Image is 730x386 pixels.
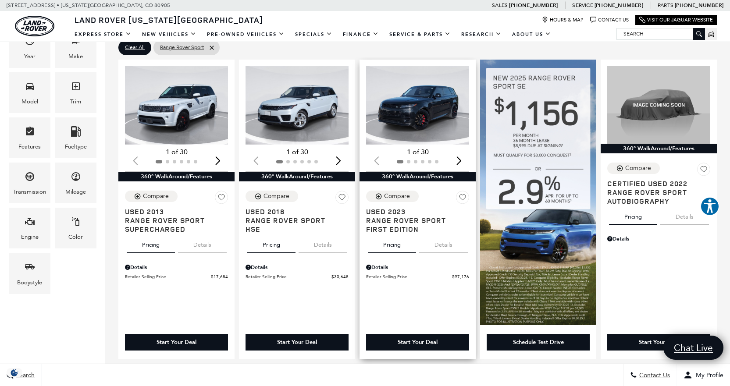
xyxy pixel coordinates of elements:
[25,33,35,51] span: Year
[542,17,584,23] a: Hours & Map
[125,273,211,280] span: Retailer Selling Price
[607,163,660,174] button: Compare Vehicle
[68,52,83,61] div: Make
[572,2,593,8] span: Service
[246,334,349,351] div: Start Your Deal
[366,263,469,271] div: Pricing Details - Range Rover Sport First Edition
[9,117,50,158] div: FeaturesFeatures
[118,172,235,181] div: 360° WalkAround/Features
[639,17,713,23] a: Visit Our Jaguar Website
[663,336,723,360] a: Chat Live
[264,192,289,200] div: Compare
[607,235,710,243] div: Pricing Details - Range Rover Sport Autobiography
[125,207,228,234] a: Used 2013Range Rover Sport Supercharged
[4,368,25,377] section: Click to Open Cookie Consent Modal
[9,27,50,67] div: YearYear
[25,214,35,232] span: Engine
[607,179,710,205] a: Certified Used 2022Range Rover Sport Autobiography
[71,169,81,187] span: Mileage
[157,338,196,346] div: Start Your Deal
[366,66,470,145] img: 2023 Land Rover Range Rover Sport First Edition 1
[277,338,317,346] div: Start Your Deal
[15,16,54,36] a: land-rover
[384,192,410,200] div: Compare
[246,263,349,271] div: Pricing Details - Range Rover Sport HSE
[125,273,228,280] a: Retailer Selling Price $17,684
[143,192,169,200] div: Compare
[366,147,469,157] div: 1 of 30
[127,234,175,253] button: pricing tab
[125,207,221,216] span: Used 2013
[9,163,50,203] div: TransmissionTransmission
[246,147,349,157] div: 1 of 30
[55,163,96,203] div: MileageMileage
[452,273,469,280] span: $97,176
[595,2,643,9] a: [PHONE_NUMBER]
[338,27,384,42] a: Finance
[9,253,50,294] div: BodystyleBodystyle
[669,342,717,354] span: Chat Live
[25,169,35,187] span: Transmission
[246,66,350,145] img: 2018 Land Rover Range Rover Sport HSE 1
[660,205,709,225] button: details tab
[507,27,556,42] a: About Us
[211,273,228,280] span: $17,684
[125,66,229,145] div: 1 / 2
[246,207,342,216] span: Used 2018
[366,273,452,280] span: Retailer Selling Price
[487,334,590,351] div: Schedule Test Drive
[178,234,227,253] button: details tab
[607,66,710,143] img: 2022 LAND ROVER Range Rover Sport Autobiography
[25,124,35,142] span: Features
[658,2,673,8] span: Parts
[609,205,657,225] button: pricing tab
[71,214,81,232] span: Color
[69,27,137,42] a: EXPRESS STORE
[366,207,463,216] span: Used 2023
[4,368,25,377] img: Opt-Out Icon
[617,28,705,39] input: Search
[366,216,463,234] span: Range Rover Sport First Edition
[55,208,96,248] div: ColorColor
[625,164,651,172] div: Compare
[13,187,46,197] div: Transmission
[24,52,36,61] div: Year
[246,207,349,234] a: Used 2018Range Rover Sport HSE
[601,144,717,153] div: 360° WalkAround/Features
[160,42,204,53] span: Range Rover Sport
[65,187,86,197] div: Mileage
[637,372,670,379] span: Contact Us
[68,232,83,242] div: Color
[71,124,81,142] span: Fueltype
[366,273,469,280] a: Retailer Selling Price $97,176
[202,27,290,42] a: Pre-Owned Vehicles
[331,273,349,280] span: $30,648
[332,151,344,170] div: Next slide
[25,259,35,277] span: Bodystyle
[17,278,42,287] div: Bodystyle
[453,151,465,170] div: Next slide
[700,197,719,216] button: Explore your accessibility options
[18,142,41,152] div: Features
[246,273,331,280] span: Retailer Selling Price
[70,97,81,106] div: Trim
[366,66,470,145] div: 1 / 2
[247,234,296,253] button: pricing tab
[125,191,178,202] button: Compare Vehicle
[212,151,224,170] div: Next slide
[335,191,349,207] button: Save Vehicle
[69,27,556,42] nav: Main Navigation
[125,147,228,157] div: 1 of 30
[246,66,350,145] div: 1 / 2
[366,191,419,202] button: Compare Vehicle
[71,79,81,97] span: Trim
[419,234,468,253] button: details tab
[15,16,54,36] img: Land Rover
[692,372,723,379] span: My Profile
[456,27,507,42] a: Research
[509,2,558,9] a: [PHONE_NUMBER]
[69,14,268,25] a: Land Rover [US_STATE][GEOGRAPHIC_DATA]
[125,66,229,145] img: 2013 Land Rover Range Rover Sport Supercharged 1
[65,142,87,152] div: Fueltype
[125,263,228,271] div: Pricing Details - Range Rover Sport Supercharged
